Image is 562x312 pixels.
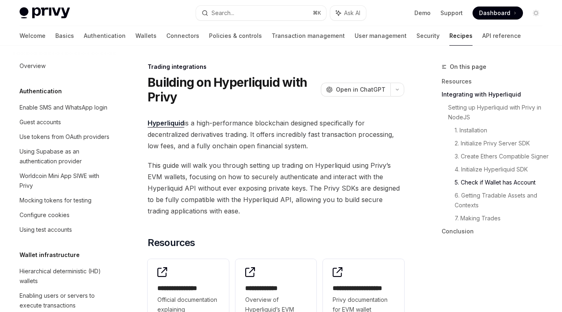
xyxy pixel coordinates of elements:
span: Resources [148,236,195,249]
a: Configure cookies [13,208,117,222]
a: Mocking tokens for testing [13,193,117,208]
a: Conclusion [442,225,549,238]
div: Guest accounts [20,117,61,127]
div: Using test accounts [20,225,72,235]
span: Ask AI [344,9,360,17]
img: light logo [20,7,70,19]
a: Security [416,26,440,46]
a: Transaction management [272,26,345,46]
button: Open in ChatGPT [321,83,390,97]
span: Dashboard [479,9,510,17]
a: Wallets [135,26,157,46]
a: Hyperliquid [148,119,184,127]
div: Overview [20,61,46,71]
h1: Building on Hyperliquid with Privy [148,75,318,104]
a: Using test accounts [13,222,117,237]
div: Mocking tokens for testing [20,196,91,205]
a: Demo [414,9,431,17]
div: Search... [211,8,234,18]
span: This guide will walk you through setting up trading on Hyperliquid using Privy’s EVM wallets, foc... [148,160,404,217]
a: API reference [482,26,521,46]
a: Enable SMS and WhatsApp login [13,100,117,115]
a: Worldcoin Mini App SIWE with Privy [13,169,117,193]
span: is a high-performance blockchain designed specifically for decentralized derivatives trading. It ... [148,117,404,152]
a: 4. Initialize Hyperliquid SDK [455,163,549,176]
a: Dashboard [473,7,523,20]
div: Hierarchical deterministic (HD) wallets [20,266,112,286]
button: Ask AI [330,6,366,20]
div: Configure cookies [20,210,70,220]
a: Policies & controls [209,26,262,46]
span: ⌘ K [313,10,321,16]
a: Authentication [84,26,126,46]
div: Enable SMS and WhatsApp login [20,103,107,112]
div: Using Supabase as an authentication provider [20,147,112,166]
h5: Authentication [20,86,62,96]
button: Search...⌘K [196,6,326,20]
a: Guest accounts [13,115,117,130]
div: Trading integrations [148,63,404,71]
span: Open in ChatGPT [336,86,386,94]
a: 6. Getting Tradable Assets and Contexts [455,189,549,212]
a: Connectors [166,26,199,46]
div: Worldcoin Mini App SIWE with Privy [20,171,112,191]
h5: Wallet infrastructure [20,250,80,260]
a: 7. Making Trades [455,212,549,225]
button: Toggle dark mode [529,7,542,20]
a: 3. Create Ethers Compatible Signer [455,150,549,163]
a: User management [355,26,407,46]
a: Setting up Hyperliquid with Privy in NodeJS [448,101,549,124]
a: 5. Check if Wallet has Account [455,176,549,189]
a: Integrating with Hyperliquid [442,88,549,101]
a: Basics [55,26,74,46]
a: Support [440,9,463,17]
div: Enabling users or servers to execute transactions [20,291,112,310]
a: Resources [442,75,549,88]
a: Use tokens from OAuth providers [13,130,117,144]
a: Overview [13,59,117,73]
div: Use tokens from OAuth providers [20,132,109,142]
a: 2. Initialize Privy Server SDK [455,137,549,150]
span: On this page [450,62,486,72]
a: Welcome [20,26,46,46]
a: Using Supabase as an authentication provider [13,144,117,169]
a: 1. Installation [455,124,549,137]
a: Hierarchical deterministic (HD) wallets [13,264,117,288]
a: Recipes [449,26,473,46]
